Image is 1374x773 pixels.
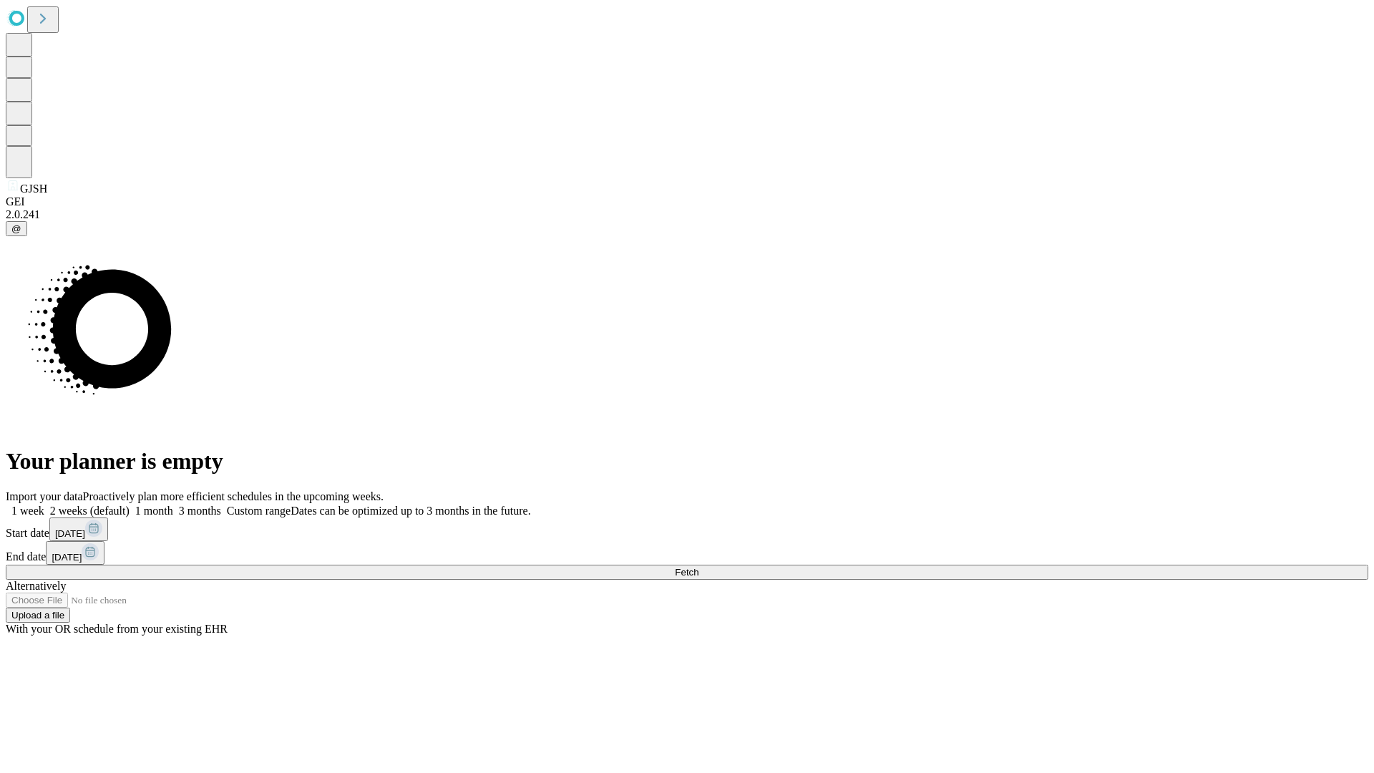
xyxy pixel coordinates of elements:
span: [DATE] [55,528,85,539]
div: 2.0.241 [6,208,1368,221]
span: 1 month [135,505,173,517]
span: Alternatively [6,580,66,592]
button: [DATE] [46,541,104,565]
span: @ [11,223,21,234]
button: [DATE] [49,517,108,541]
span: 1 week [11,505,44,517]
div: GEI [6,195,1368,208]
button: @ [6,221,27,236]
button: Upload a file [6,608,70,623]
span: Dates can be optimized up to 3 months in the future. [291,505,530,517]
div: Start date [6,517,1368,541]
span: [DATE] [52,552,82,563]
div: End date [6,541,1368,565]
span: 2 weeks (default) [50,505,130,517]
span: 3 months [179,505,221,517]
span: GJSH [20,183,47,195]
button: Fetch [6,565,1368,580]
h1: Your planner is empty [6,448,1368,475]
span: Fetch [675,567,698,578]
span: Import your data [6,490,83,502]
span: Proactively plan more efficient schedules in the upcoming weeks. [83,490,384,502]
span: Custom range [227,505,291,517]
span: With your OR schedule from your existing EHR [6,623,228,635]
